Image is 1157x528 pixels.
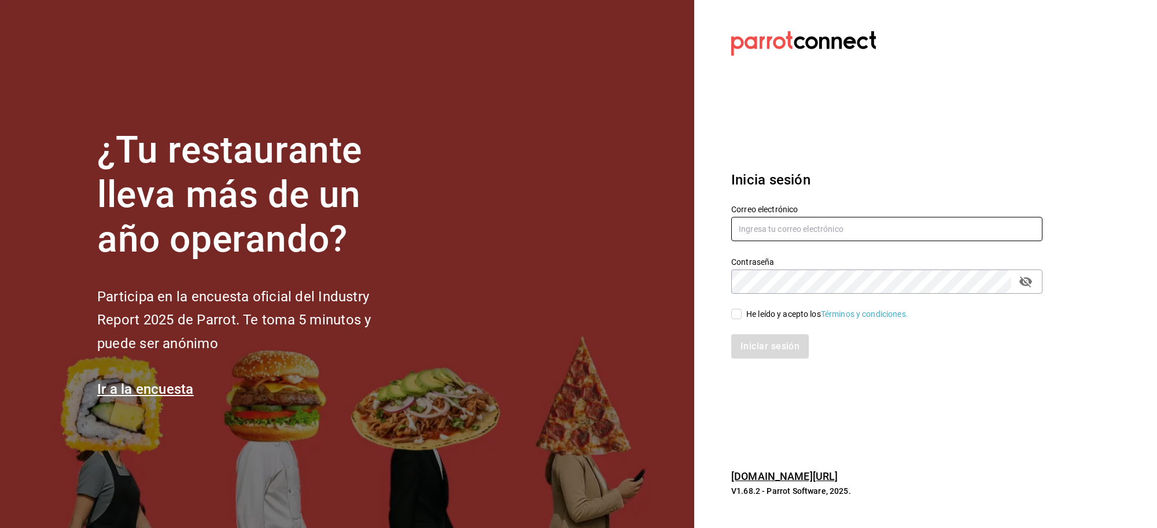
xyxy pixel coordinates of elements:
[97,128,410,261] h1: ¿Tu restaurante lleva más de un año operando?
[731,485,1042,497] p: V1.68.2 - Parrot Software, 2025.
[97,381,194,397] a: Ir a la encuesta
[97,285,410,356] h2: Participa en la encuesta oficial del Industry Report 2025 de Parrot. Te toma 5 minutos y puede se...
[1016,272,1036,291] button: passwordField
[731,205,1042,213] label: Correo electrónico
[731,217,1042,241] input: Ingresa tu correo electrónico
[731,258,1042,266] label: Contraseña
[746,308,908,320] div: He leído y acepto los
[731,470,838,482] a: [DOMAIN_NAME][URL]
[731,169,1042,190] h3: Inicia sesión
[821,309,908,319] a: Términos y condiciones.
